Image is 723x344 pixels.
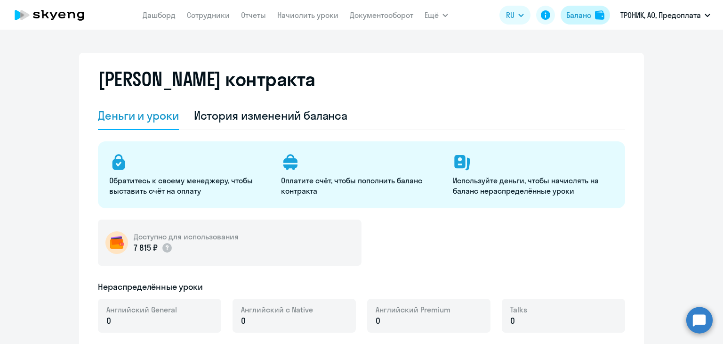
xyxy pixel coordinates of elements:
[425,9,439,21] span: Ещё
[425,6,448,25] button: Ещё
[510,315,515,327] span: 0
[143,10,176,20] a: Дашборд
[134,231,239,242] h5: Доступно для использования
[241,10,266,20] a: Отчеты
[109,175,270,196] p: Обратитесь к своему менеджеру, чтобы выставить счёт на оплату
[506,9,514,21] span: RU
[277,10,338,20] a: Начислить уроки
[194,108,348,123] div: История изменений баланса
[510,304,527,315] span: Talks
[105,231,128,254] img: wallet-circle.png
[616,4,715,26] button: ТРОНИК, АО, Предоплата
[376,315,380,327] span: 0
[134,242,173,254] p: 7 815 ₽
[281,175,442,196] p: Оплатите счёт, чтобы пополнить баланс контракта
[499,6,530,25] button: RU
[620,9,701,21] p: ТРОНИК, АО, Предоплата
[566,9,591,21] div: Баланс
[376,304,450,315] span: Английский Premium
[561,6,610,25] button: Балансbalance
[98,281,203,293] h5: Нераспределённые уроки
[98,108,179,123] div: Деньги и уроки
[106,304,177,315] span: Английский General
[595,10,604,20] img: balance
[350,10,413,20] a: Документооборот
[106,315,111,327] span: 0
[241,315,246,327] span: 0
[98,68,315,90] h2: [PERSON_NAME] контракта
[187,10,230,20] a: Сотрудники
[453,175,613,196] p: Используйте деньги, чтобы начислять на баланс нераспределённые уроки
[241,304,313,315] span: Английский с Native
